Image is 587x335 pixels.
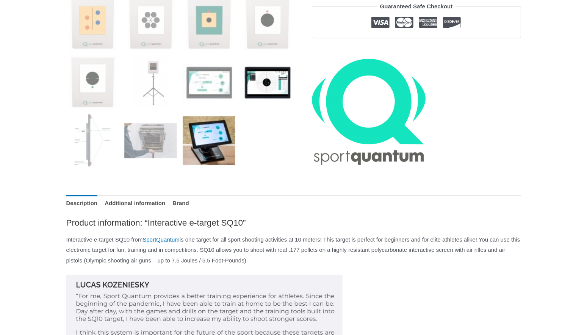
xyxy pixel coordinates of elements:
img: Interactive e-target SQ10 - Image 17 [66,114,119,167]
img: Interactive e-target SQ10 - Image 13 [66,55,119,108]
iframe: Customer reviews powered by Trustpilot [312,44,521,53]
a: Brand [172,195,189,212]
img: Interactive e-target SQ10 - Image 19 [183,114,235,167]
a: SportQuantum [142,236,180,243]
h2: Product information: “Interactive e-target SQ10” [66,217,521,228]
a: Additional information [105,195,165,212]
img: Interactive e-target SQ10 - Image 14 [124,55,177,108]
img: Interactive e-target SQ10 - Image 16 [241,55,294,108]
p: Interactive e-target SQ10 from is one target for all sport shooting activities at 10 meters! This... [66,234,521,266]
a: Description [66,195,98,212]
legend: Guaranteed Safe Checkout [377,1,456,12]
img: Interactive e-target SQ10 - Image 15 [183,55,235,108]
img: Interactive e-target SQ10 - Image 18 [124,114,177,167]
a: SportQuantum [312,59,426,165]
